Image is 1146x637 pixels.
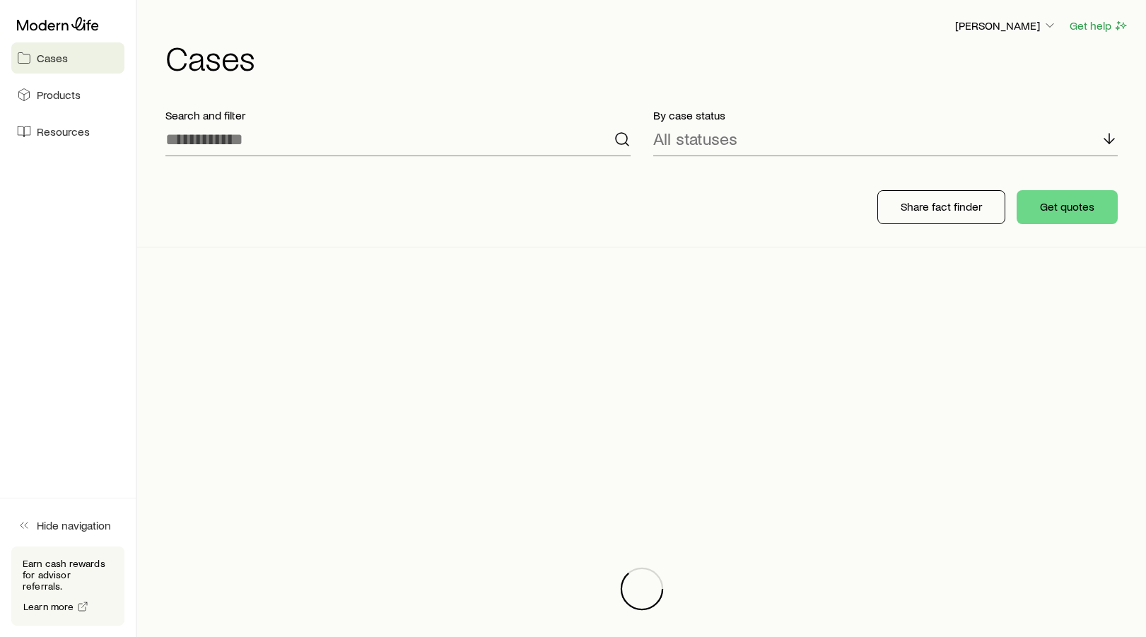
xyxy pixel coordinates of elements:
[1017,190,1118,224] button: Get quotes
[877,190,1005,224] button: Share fact finder
[37,518,111,532] span: Hide navigation
[11,547,124,626] div: Earn cash rewards for advisor referrals.Learn more
[37,51,68,65] span: Cases
[653,108,1118,122] p: By case status
[37,88,81,102] span: Products
[37,124,90,139] span: Resources
[11,79,124,110] a: Products
[23,558,113,592] p: Earn cash rewards for advisor referrals.
[11,116,124,147] a: Resources
[165,108,631,122] p: Search and filter
[901,199,982,214] p: Share fact finder
[11,42,124,74] a: Cases
[23,602,74,612] span: Learn more
[955,18,1057,33] p: [PERSON_NAME]
[954,18,1058,35] button: [PERSON_NAME]
[165,40,1129,74] h1: Cases
[1069,18,1129,34] button: Get help
[11,510,124,541] button: Hide navigation
[653,129,737,148] p: All statuses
